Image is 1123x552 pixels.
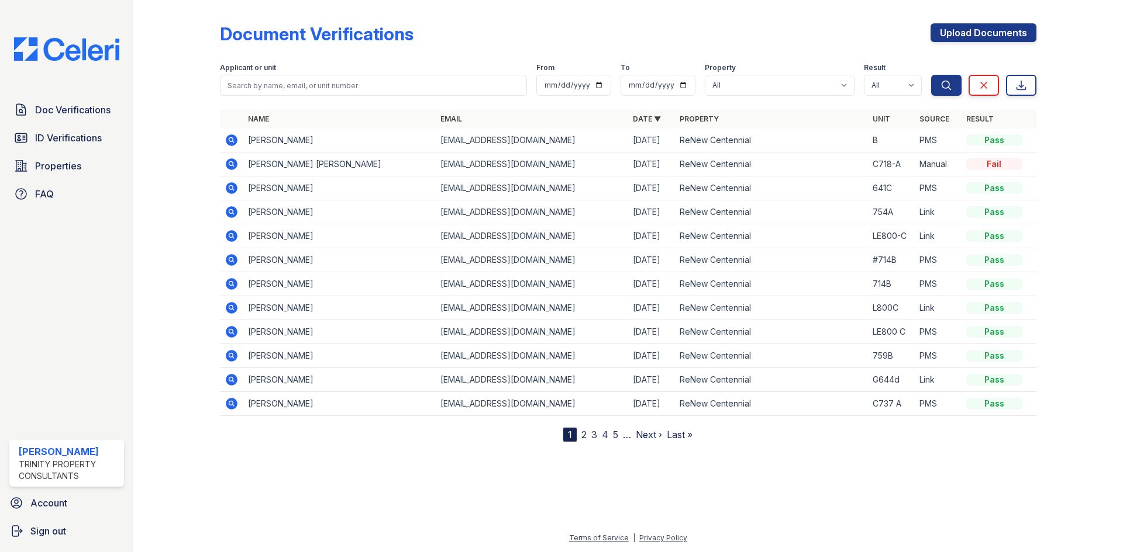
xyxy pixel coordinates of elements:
[636,429,662,440] a: Next ›
[680,114,719,123] a: Property
[675,176,867,200] td: ReNew Centennial
[966,182,1022,194] div: Pass
[868,248,915,272] td: #714B
[436,272,628,296] td: [EMAIL_ADDRESS][DOMAIN_NAME]
[243,272,436,296] td: [PERSON_NAME]
[563,428,577,442] div: 1
[220,23,414,44] div: Document Verifications
[675,272,867,296] td: ReNew Centennial
[966,326,1022,338] div: Pass
[440,114,462,123] a: Email
[613,429,618,440] a: 5
[243,224,436,248] td: [PERSON_NAME]
[628,344,675,368] td: [DATE]
[436,200,628,224] td: [EMAIL_ADDRESS][DOMAIN_NAME]
[868,224,915,248] td: LE800-C
[628,224,675,248] td: [DATE]
[35,187,54,201] span: FAQ
[628,296,675,320] td: [DATE]
[868,392,915,416] td: C737 A
[667,429,693,440] a: Last »
[243,176,436,200] td: [PERSON_NAME]
[35,159,81,173] span: Properties
[868,176,915,200] td: 641C
[919,114,949,123] a: Source
[30,524,66,538] span: Sign out
[436,248,628,272] td: [EMAIL_ADDRESS][DOMAIN_NAME]
[243,248,436,272] td: [PERSON_NAME]
[628,176,675,200] td: [DATE]
[966,302,1022,314] div: Pass
[9,182,124,206] a: FAQ
[868,200,915,224] td: 754A
[243,368,436,392] td: [PERSON_NAME]
[628,200,675,224] td: [DATE]
[581,429,587,440] a: 2
[436,392,628,416] td: [EMAIL_ADDRESS][DOMAIN_NAME]
[628,152,675,176] td: [DATE]
[436,368,628,392] td: [EMAIL_ADDRESS][DOMAIN_NAME]
[9,126,124,150] a: ID Verifications
[868,320,915,344] td: LE800 C
[873,114,890,123] a: Unit
[931,23,1036,42] a: Upload Documents
[915,344,962,368] td: PMS
[536,63,554,72] label: From
[915,200,962,224] td: Link
[5,519,129,543] a: Sign out
[639,533,687,542] a: Privacy Policy
[966,374,1022,386] div: Pass
[864,63,886,72] label: Result
[243,200,436,224] td: [PERSON_NAME]
[915,248,962,272] td: PMS
[675,129,867,152] td: ReNew Centennial
[675,152,867,176] td: ReNew Centennial
[628,368,675,392] td: [DATE]
[243,320,436,344] td: [PERSON_NAME]
[621,63,630,72] label: To
[628,248,675,272] td: [DATE]
[436,344,628,368] td: [EMAIL_ADDRESS][DOMAIN_NAME]
[868,296,915,320] td: L800C
[19,459,119,482] div: Trinity Property Consultants
[675,296,867,320] td: ReNew Centennial
[705,63,736,72] label: Property
[966,278,1022,290] div: Pass
[30,496,67,510] span: Account
[915,272,962,296] td: PMS
[868,272,915,296] td: 714B
[915,176,962,200] td: PMS
[675,368,867,392] td: ReNew Centennial
[35,103,111,117] span: Doc Verifications
[220,75,527,96] input: Search by name, email, or unit number
[675,392,867,416] td: ReNew Centennial
[675,224,867,248] td: ReNew Centennial
[569,533,629,542] a: Terms of Service
[915,224,962,248] td: Link
[966,254,1022,266] div: Pass
[436,320,628,344] td: [EMAIL_ADDRESS][DOMAIN_NAME]
[436,224,628,248] td: [EMAIL_ADDRESS][DOMAIN_NAME]
[915,296,962,320] td: Link
[436,129,628,152] td: [EMAIL_ADDRESS][DOMAIN_NAME]
[915,320,962,344] td: PMS
[633,114,661,123] a: Date ▼
[915,129,962,152] td: PMS
[5,491,129,515] a: Account
[602,429,608,440] a: 4
[628,272,675,296] td: [DATE]
[243,344,436,368] td: [PERSON_NAME]
[675,200,867,224] td: ReNew Centennial
[915,368,962,392] td: Link
[915,392,962,416] td: PMS
[868,368,915,392] td: G644d
[436,152,628,176] td: [EMAIL_ADDRESS][DOMAIN_NAME]
[220,63,276,72] label: Applicant or unit
[633,533,635,542] div: |
[628,392,675,416] td: [DATE]
[868,344,915,368] td: 759B
[966,114,994,123] a: Result
[675,344,867,368] td: ReNew Centennial
[248,114,269,123] a: Name
[243,152,436,176] td: [PERSON_NAME] [PERSON_NAME]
